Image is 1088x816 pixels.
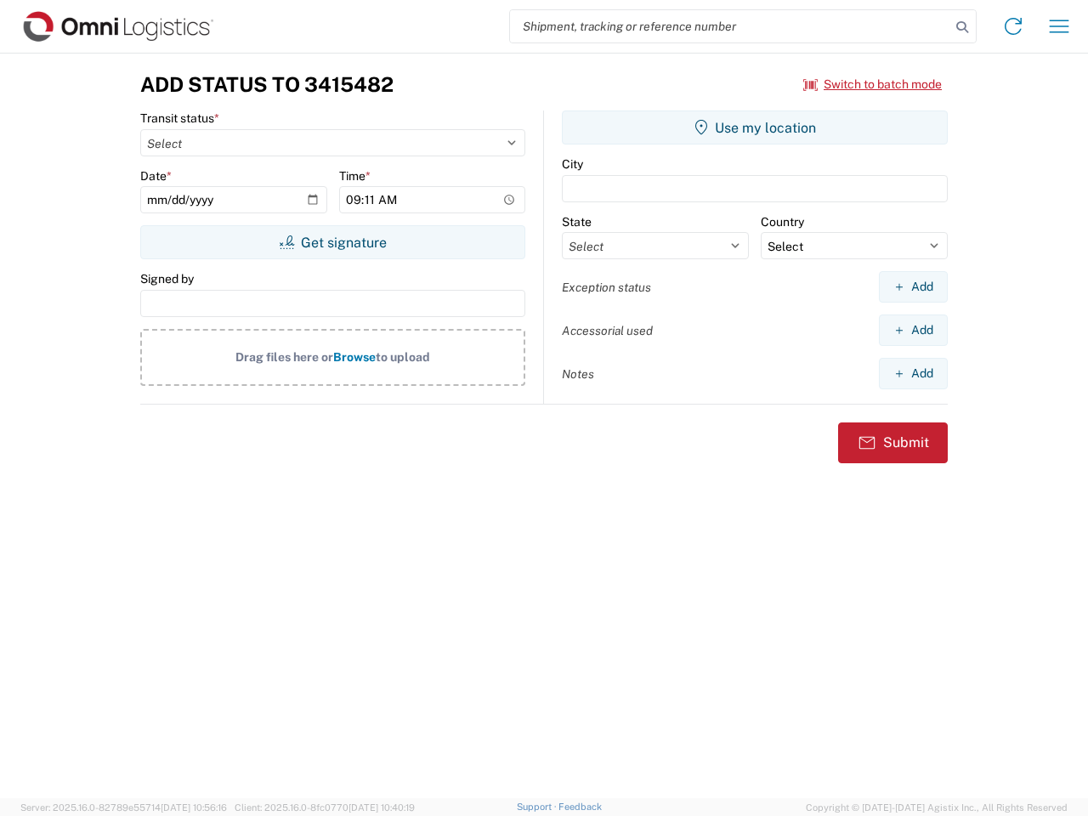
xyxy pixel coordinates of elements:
[562,280,651,295] label: Exception status
[879,271,948,303] button: Add
[562,156,583,172] label: City
[376,350,430,364] span: to upload
[339,168,371,184] label: Time
[517,802,559,812] a: Support
[20,802,227,813] span: Server: 2025.16.0-82789e55714
[140,225,525,259] button: Get signature
[140,271,194,286] label: Signed by
[333,350,376,364] span: Browse
[140,168,172,184] label: Date
[806,800,1068,815] span: Copyright © [DATE]-[DATE] Agistix Inc., All Rights Reserved
[235,802,415,813] span: Client: 2025.16.0-8fc0770
[879,314,948,346] button: Add
[510,10,950,42] input: Shipment, tracking or reference number
[761,214,804,229] label: Country
[140,110,219,126] label: Transit status
[562,110,948,144] button: Use my location
[140,72,394,97] h3: Add Status to 3415482
[235,350,333,364] span: Drag files here or
[562,323,653,338] label: Accessorial used
[562,366,594,382] label: Notes
[879,358,948,389] button: Add
[348,802,415,813] span: [DATE] 10:40:19
[838,422,948,463] button: Submit
[562,214,592,229] label: State
[803,71,942,99] button: Switch to batch mode
[558,802,602,812] a: Feedback
[161,802,227,813] span: [DATE] 10:56:16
